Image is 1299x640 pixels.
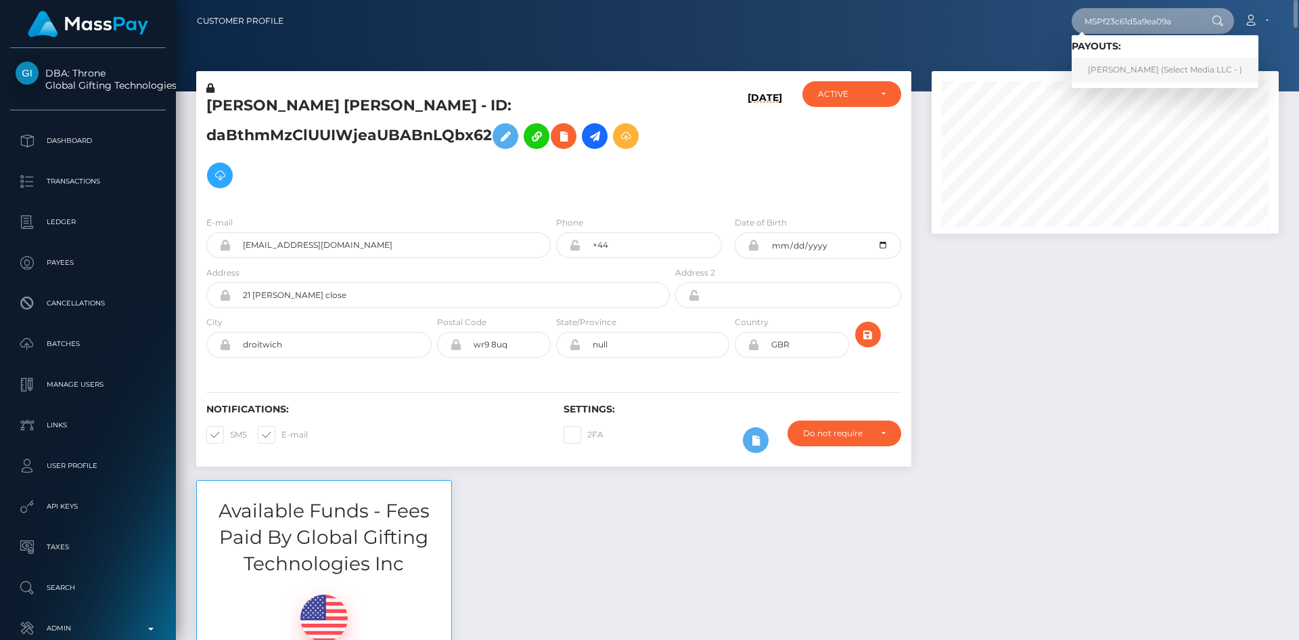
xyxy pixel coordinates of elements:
[1072,58,1258,83] a: [PERSON_NAME] (Select Media LLC - )
[10,246,166,280] a: Payees
[16,415,160,435] p: Links
[16,253,160,273] p: Payees
[16,62,39,85] img: Global Gifting Technologies Inc
[1072,8,1199,34] input: Search...
[197,498,451,578] h3: Available Funds - Fees Paid By Global Gifting Technologies Inc
[16,618,160,639] p: Admin
[206,316,223,328] label: City
[28,11,148,37] img: MassPay Logo
[197,7,283,35] a: Customer Profile
[206,217,233,229] label: E-mail
[206,426,247,444] label: SMS
[803,428,870,439] div: Do not require
[802,81,901,107] button: ACTIVE
[10,327,166,361] a: Batches
[10,124,166,158] a: Dashboard
[10,449,166,483] a: User Profile
[16,375,160,395] p: Manage Users
[10,205,166,239] a: Ledger
[16,537,160,557] p: Taxes
[16,212,160,232] p: Ledger
[10,67,166,91] span: DBA: Throne Global Gifting Technologies Inc
[10,368,166,402] a: Manage Users
[16,131,160,151] p: Dashboard
[564,404,901,415] h6: Settings:
[582,123,608,149] a: Initiate Payout
[10,571,166,605] a: Search
[10,530,166,564] a: Taxes
[16,456,160,476] p: User Profile
[675,267,715,279] label: Address 2
[206,404,543,415] h6: Notifications:
[556,217,583,229] label: Phone
[564,426,603,444] label: 2FA
[818,89,870,100] div: ACTIVE
[16,578,160,598] p: Search
[206,267,240,279] label: Address
[437,316,486,328] label: Postal Code
[16,293,160,314] p: Cancellations
[10,165,166,198] a: Transactions
[10,408,166,442] a: Links
[735,316,769,328] label: Country
[16,496,160,517] p: API Keys
[206,95,662,195] h5: [PERSON_NAME] [PERSON_NAME] - ID: daBthmMzClUUIWjeaUBABnLQbx62
[788,421,901,446] button: Do not require
[16,171,160,192] p: Transactions
[10,490,166,524] a: API Keys
[748,92,782,200] h6: [DATE]
[556,316,616,328] label: State/Province
[1072,41,1258,52] h6: Payouts:
[10,286,166,320] a: Cancellations
[735,217,787,229] label: Date of Birth
[16,334,160,354] p: Batches
[258,426,308,444] label: E-mail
